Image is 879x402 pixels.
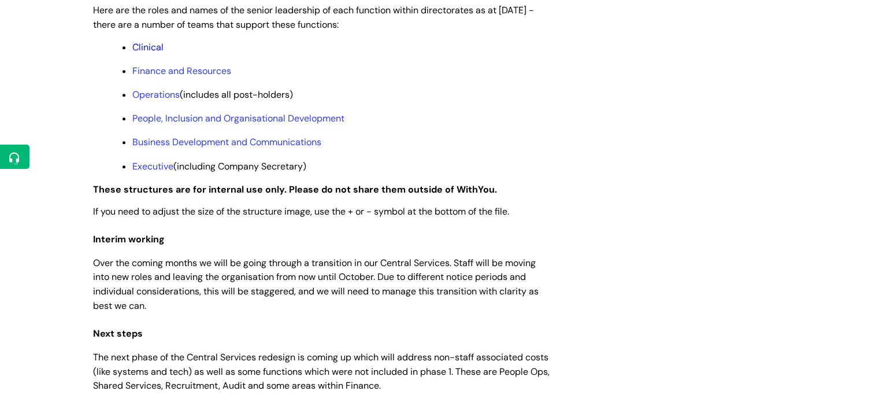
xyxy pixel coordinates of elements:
span: (including Company Secretary) [132,160,306,172]
a: Finance and Resources [132,65,231,77]
span: Interim working [93,233,165,245]
span: Over the coming months we will be going through a transition in our Central Services. Staff will ... [93,257,539,312]
strong: These structures are for internal use only. Please do not share them outside of WithYou. [93,183,497,196]
a: Clinical [132,41,164,53]
span: (includes all post-holders) [132,88,293,101]
span: Here are the roles and names of the senior leadership of each function within directorates as at ... [93,4,534,31]
a: People, Inclusion and Organisational Development [132,112,344,124]
span: If you need to adjust the size of the structure image, use the + or - symbol at the bottom of the... [93,205,509,217]
span: Next steps [93,327,143,340]
a: Operations [132,88,180,101]
span: The next phase of the Central Services redesign is coming up which will address non-staff associa... [93,351,550,392]
a: Business Development and Communications [132,136,321,148]
a: Executive [132,160,173,172]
